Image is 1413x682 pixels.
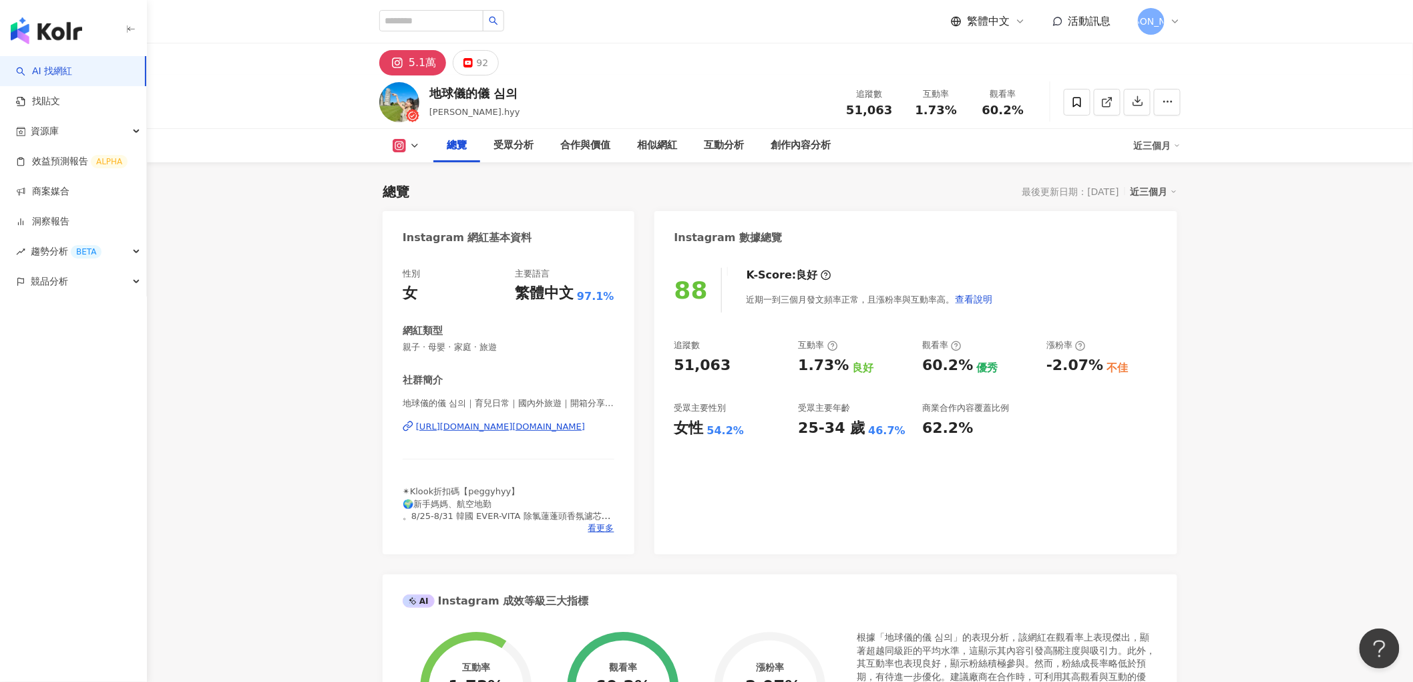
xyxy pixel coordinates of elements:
[977,361,998,375] div: 優秀
[846,103,892,117] span: 51,063
[1131,183,1177,200] div: 近三個月
[493,138,534,154] div: 受眾分析
[1134,135,1181,156] div: 近三個月
[674,230,783,245] div: Instagram 數據總覽
[1046,355,1103,376] div: -2.07%
[637,138,677,154] div: 相似網紅
[515,268,550,280] div: 主要語言
[429,85,520,102] div: 地球儀的儀 심의
[1046,339,1086,351] div: 漲粉率
[409,53,436,72] div: 5.1萬
[31,236,102,267] span: 趨勢分析
[403,421,614,433] a: [URL][DOMAIN_NAME][DOMAIN_NAME]
[16,247,25,257] span: rise
[967,14,1010,29] span: 繁體中文
[489,16,498,25] span: search
[453,50,499,75] button: 92
[674,277,708,304] div: 88
[429,107,520,117] span: [PERSON_NAME].hyy
[515,283,574,304] div: 繁體中文
[922,418,973,439] div: 62.2%
[16,215,69,228] a: 洞察報告
[379,82,419,122] img: KOL Avatar
[922,355,973,376] div: 60.2%
[1068,15,1111,27] span: 活動訊息
[674,339,700,351] div: 追蹤數
[403,268,420,280] div: 性別
[403,594,435,608] div: AI
[447,138,467,154] div: 總覽
[16,155,128,168] a: 效益預測報告ALPHA
[911,88,962,101] div: 互動率
[560,138,610,154] div: 合作與價值
[403,341,614,353] span: 親子 · 母嬰 · 家庭 · 旅遊
[1360,629,1400,669] iframe: Help Scout Beacon - Open
[798,402,850,414] div: 受眾主要年齡
[462,662,490,673] div: 互動率
[955,286,994,313] button: 查看說明
[869,423,906,438] div: 46.7%
[982,104,1024,117] span: 60.2%
[379,50,446,75] button: 5.1萬
[31,267,68,297] span: 競品分析
[403,283,417,304] div: 女
[916,104,957,117] span: 1.73%
[674,402,727,414] div: 受眾主要性別
[707,423,745,438] div: 54.2%
[797,268,818,283] div: 良好
[403,397,614,409] span: 地球儀的儀 심의｜育兒日常｜國內外旅遊｜開箱分享 | [PERSON_NAME].hyy
[978,88,1028,101] div: 觀看率
[476,53,488,72] div: 92
[922,339,962,351] div: 觀看率
[771,138,831,154] div: 創作內容分析
[403,324,443,338] div: 網紅類型
[403,486,612,545] span: ✴Klook折扣碼【peggyhyy】 🌍新手媽媽、航空地勤 。8/25-8/31 韓國 EVER-VITA 除氯蓮蓬頭香氛濾芯 📬合作邀約 < [EMAIL_ADDRESS][DOMAIN_N...
[674,355,731,376] div: 51,063
[11,17,82,44] img: logo
[588,522,614,534] span: 看更多
[71,245,102,259] div: BETA
[1113,14,1190,29] span: [PERSON_NAME]
[16,95,60,108] a: 找貼文
[577,289,614,304] span: 97.1%
[922,402,1009,414] div: 商業合作內容覆蓋比例
[956,294,993,305] span: 查看說明
[798,418,865,439] div: 25-34 歲
[747,268,831,283] div: K-Score :
[844,88,895,101] div: 追蹤數
[403,230,532,245] div: Instagram 網紅基本資料
[674,418,704,439] div: 女性
[16,185,69,198] a: 商案媒合
[403,594,588,609] div: Instagram 成效等級三大指標
[747,286,994,313] div: 近期一到三個月發文頻率正常，且漲粉率與互動率高。
[383,182,409,201] div: 總覽
[704,138,744,154] div: 互動分析
[403,373,443,387] div: 社群簡介
[798,355,849,376] div: 1.73%
[1107,361,1129,375] div: 不佳
[798,339,837,351] div: 互動率
[609,662,637,673] div: 觀看率
[416,421,585,433] div: [URL][DOMAIN_NAME][DOMAIN_NAME]
[756,662,784,673] div: 漲粉率
[31,116,59,146] span: 資源庫
[1022,186,1119,197] div: 最後更新日期：[DATE]
[16,65,72,78] a: searchAI 找網紅
[853,361,874,375] div: 良好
